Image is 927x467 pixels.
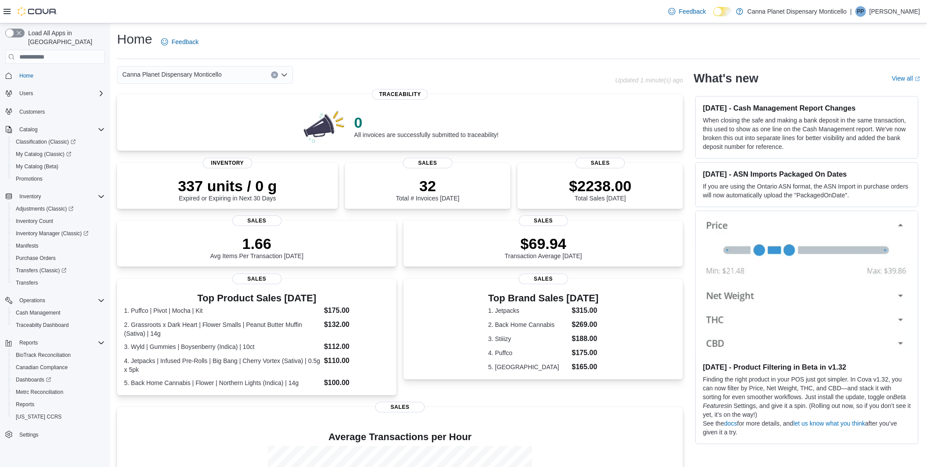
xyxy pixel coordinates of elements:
[2,87,108,100] button: Users
[9,173,108,185] button: Promotions
[16,337,41,348] button: Reports
[178,177,277,195] p: 337 units / 0 g
[25,29,105,46] span: Load All Apps in [GEOGRAPHIC_DATA]
[354,114,498,131] p: 0
[9,277,108,289] button: Transfers
[124,378,320,387] dt: 5. Back Home Cannabis | Flower | Northern Lights (Indica) | 14g
[2,123,108,136] button: Catalog
[403,158,452,168] span: Sales
[505,235,582,259] div: Transaction Average [DATE]
[9,264,108,277] a: Transfers (Classic)
[19,126,37,133] span: Catalog
[16,413,62,420] span: [US_STATE] CCRS
[122,69,222,80] span: Canna Planet Dispensary Monticello
[158,33,202,51] a: Feedback
[16,124,105,135] span: Catalog
[19,108,45,115] span: Customers
[324,305,389,316] dd: $175.00
[9,136,108,148] a: Classification (Classic)
[12,253,105,263] span: Purchase Orders
[575,158,625,168] span: Sales
[9,386,108,398] button: Metrc Reconciliation
[16,279,38,286] span: Transfers
[855,6,866,17] div: Parth Patel
[12,174,105,184] span: Promotions
[12,308,64,318] a: Cash Management
[2,69,108,82] button: Home
[703,363,911,371] h3: [DATE] - Product Filtering in Beta in v1.32
[12,411,105,422] span: Washington CCRS
[12,149,105,159] span: My Catalog (Classic)
[572,334,599,344] dd: $188.00
[16,267,66,274] span: Transfers (Classic)
[12,362,105,373] span: Canadian Compliance
[124,320,320,338] dt: 2. Grassroots x Dark Heart | Flower Smalls | Peanut Butter Muffin (Sativa) | 14g
[12,374,105,385] span: Dashboards
[12,216,57,226] a: Inventory Count
[375,402,425,412] span: Sales
[9,215,108,227] button: Inventory Count
[396,177,459,195] p: 32
[16,88,37,99] button: Users
[892,75,920,82] a: View allExternal link
[210,235,304,259] div: Avg Items Per Transaction [DATE]
[747,6,847,17] p: Canna Planet Dispensary Monticello
[16,106,105,117] span: Customers
[703,419,911,437] p: See the for more details, and after you’ve given it a try.
[16,242,38,249] span: Manifests
[693,71,758,85] h2: What's new
[12,387,67,397] a: Metrc Reconciliation
[281,71,288,78] button: Open list of options
[16,107,48,117] a: Customers
[16,163,59,170] span: My Catalog (Beta)
[703,104,911,112] h3: [DATE] - Cash Management Report Changes
[16,124,41,135] button: Catalog
[9,349,108,361] button: BioTrack Reconciliation
[9,240,108,252] button: Manifests
[572,319,599,330] dd: $269.00
[12,411,65,422] a: [US_STATE] CCRS
[16,88,105,99] span: Users
[12,137,105,147] span: Classification (Classic)
[16,205,73,212] span: Adjustments (Classic)
[124,356,320,374] dt: 4. Jetpacks | Infused Pre-Rolls | Big Bang | Cherry Vortex (Sativa) | 0.5g x 5pk
[16,191,105,202] span: Inventory
[569,177,631,195] p: $2238.00
[12,399,105,410] span: Reports
[12,320,72,330] a: Traceabilty Dashboard
[12,228,105,239] span: Inventory Manager (Classic)
[16,337,105,348] span: Reports
[9,319,108,331] button: Traceabilty Dashboard
[2,190,108,203] button: Inventory
[19,339,38,346] span: Reports
[12,399,38,410] a: Reports
[16,389,63,396] span: Metrc Reconciliation
[9,148,108,160] a: My Catalog (Classic)
[9,160,108,173] button: My Catalog (Beta)
[488,306,568,315] dt: 1. Jetpacks
[324,341,389,352] dd: $112.00
[124,293,389,304] h3: Top Product Sales [DATE]
[12,308,105,318] span: Cash Management
[16,430,42,440] a: Settings
[2,428,108,441] button: Settings
[12,374,55,385] a: Dashboards
[12,278,41,288] a: Transfers
[9,374,108,386] a: Dashboards
[12,161,62,172] a: My Catalog (Beta)
[915,76,920,82] svg: External link
[703,375,911,419] p: Finding the right product in your POS just got simpler. In Cova v1.32, you can now filter by Pric...
[505,235,582,252] p: $69.94
[124,306,320,315] dt: 1. Puffco | Pivot | Mocha | Kit
[324,319,389,330] dd: $132.00
[12,278,105,288] span: Transfers
[16,70,37,81] a: Home
[16,295,105,306] span: Operations
[178,177,277,202] div: Expired or Expiring in Next 30 Days
[2,105,108,118] button: Customers
[9,227,108,240] a: Inventory Manager (Classic)
[488,363,568,371] dt: 5. [GEOGRAPHIC_DATA]
[232,215,282,226] span: Sales
[665,3,709,20] a: Feedback
[16,429,105,440] span: Settings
